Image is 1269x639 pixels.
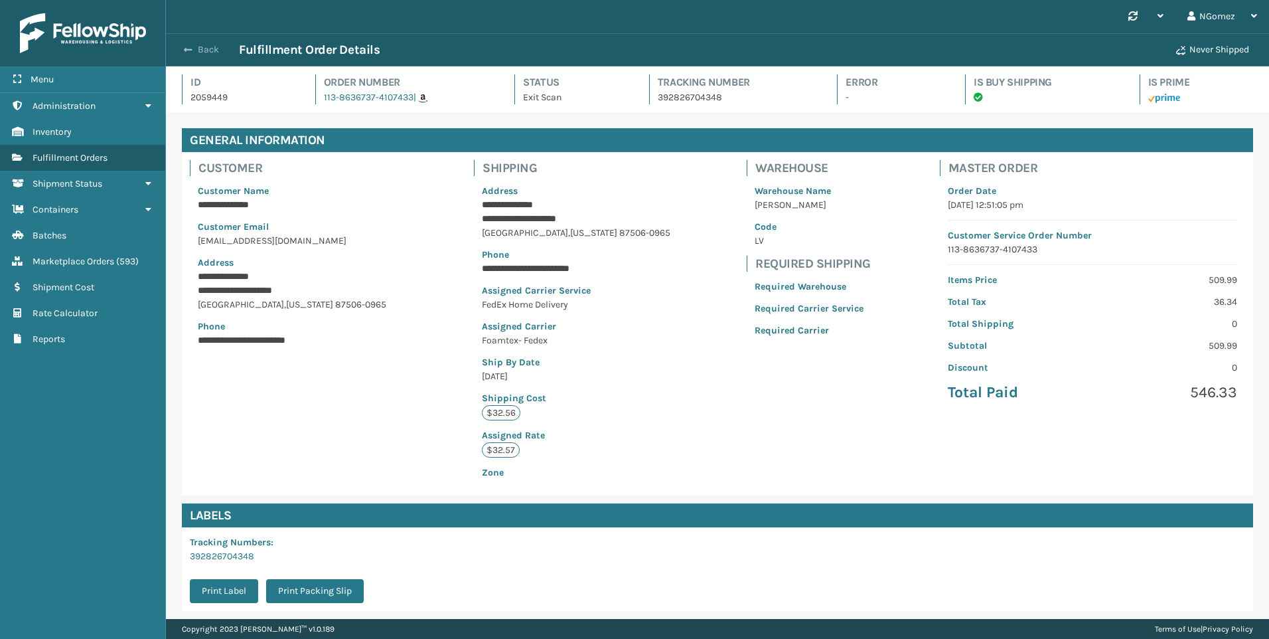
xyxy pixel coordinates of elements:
[33,256,114,267] span: Marketplace Orders
[482,391,670,405] p: Shipping Cost
[324,74,491,90] h4: Order Number
[755,280,863,294] p: Required Warehouse
[335,299,386,310] span: 87506-0965
[568,227,570,238] span: ,
[619,227,670,238] span: 87506-0965
[755,302,863,316] p: Required Carrier Service
[239,42,380,58] h3: Fulfillment Order Details
[190,579,258,603] button: Print Label
[198,160,406,176] h4: Customer
[483,160,678,176] h4: Shipping
[523,90,625,104] p: Exit Scan
[570,227,617,238] span: [US_STATE]
[482,428,670,442] p: Assigned Rate
[178,44,239,56] button: Back
[284,299,286,310] span: ,
[33,333,65,345] span: Reports
[755,184,863,198] p: Warehouse Name
[482,284,670,298] p: Assigned Carrier Service
[324,92,413,103] a: 113-8636737-4107433
[33,204,78,215] span: Containers
[190,537,273,548] span: Tracking Numbers :
[198,319,398,333] p: Phone
[755,256,871,272] h4: Required Shipping
[33,230,66,241] span: Batches
[755,234,863,248] p: LV
[523,74,625,90] h4: Status
[1176,46,1185,55] i: Never Shipped
[413,92,427,103] a: |
[482,227,568,238] span: [GEOGRAPHIC_DATA]
[198,220,398,234] p: Customer Email
[1148,74,1253,90] h4: Is Prime
[33,308,98,319] span: Rate Calculator
[190,90,291,104] p: 2059449
[190,74,291,90] h4: Id
[482,466,670,480] p: Zone
[948,317,1084,331] p: Total Shipping
[116,256,139,267] span: ( 593 )
[1100,295,1237,309] p: 36.34
[948,361,1084,375] p: Discount
[948,228,1237,242] p: Customer Service Order Number
[33,100,96,112] span: Administration
[1155,624,1201,634] a: Terms of Use
[190,551,254,562] a: 392826704348
[198,234,398,248] p: [EMAIL_ADDRESS][DOMAIN_NAME]
[20,13,146,53] img: logo
[182,619,335,639] p: Copyright 2023 [PERSON_NAME]™ v 1.0.189
[182,503,1253,527] h4: Labels
[1100,383,1237,403] p: 546.33
[482,185,518,197] span: Address
[948,184,1237,198] p: Order Date
[33,178,102,189] span: Shipment Status
[1100,273,1237,287] p: 509.99
[198,184,398,198] p: Customer Name
[948,295,1084,309] p: Total Tax
[755,198,863,212] p: [PERSON_NAME]
[482,319,670,333] p: Assigned Carrier
[286,299,333,310] span: [US_STATE]
[33,282,94,293] span: Shipment Cost
[846,74,941,90] h4: Error
[948,383,1084,403] p: Total Paid
[482,355,670,369] p: Ship By Date
[1203,624,1253,634] a: Privacy Policy
[948,339,1084,353] p: Subtotal
[846,90,941,104] p: -
[755,323,863,337] p: Required Carrier
[1100,361,1237,375] p: 0
[755,160,871,176] h4: Warehouse
[33,126,72,137] span: Inventory
[658,90,814,104] p: 392826704348
[948,160,1245,176] h4: Master Order
[974,74,1116,90] h4: Is Buy Shipping
[1100,339,1237,353] p: 509.99
[482,442,520,458] p: $32.57
[1100,317,1237,331] p: 0
[1168,37,1257,63] button: Never Shipped
[198,257,234,268] span: Address
[482,248,670,262] p: Phone
[482,369,670,383] p: [DATE]
[948,198,1237,212] p: [DATE] 12:51:05 pm
[658,74,814,90] h4: Tracking Number
[31,74,54,85] span: Menu
[482,405,520,420] p: $32.56
[413,92,416,103] span: |
[198,299,284,310] span: [GEOGRAPHIC_DATA]
[1155,619,1253,639] div: |
[482,333,670,347] p: Foamtex- Fedex
[266,579,364,603] button: Print Packing Slip
[948,242,1237,256] p: 113-8636737-4107433
[755,220,863,234] p: Code
[182,128,1253,152] h4: General Information
[482,298,670,312] p: FedEx Home Delivery
[948,273,1084,287] p: Items Price
[33,152,108,163] span: Fulfillment Orders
